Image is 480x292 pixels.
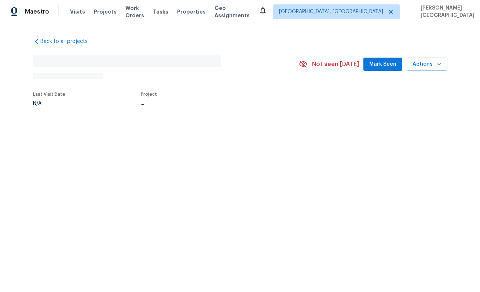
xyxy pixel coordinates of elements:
div: N/A [33,101,65,106]
span: Work Orders [125,4,144,19]
span: Maestro [25,8,49,15]
span: [PERSON_NAME][GEOGRAPHIC_DATA] [418,4,474,19]
span: Geo Assignments [215,4,250,19]
button: Actions [407,58,447,71]
span: Tasks [153,9,168,14]
span: Properties [177,8,206,15]
span: Actions [413,60,441,69]
span: Mark Seen [369,60,396,69]
div: ... [141,101,282,106]
span: Last Visit Date [33,92,65,96]
span: Project [141,92,157,96]
a: Back to all projects [33,38,103,45]
span: Visits [70,8,85,15]
span: [GEOGRAPHIC_DATA], [GEOGRAPHIC_DATA] [279,8,383,15]
button: Mark Seen [363,58,402,71]
span: Projects [94,8,117,15]
span: Not seen [DATE] [312,61,359,68]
